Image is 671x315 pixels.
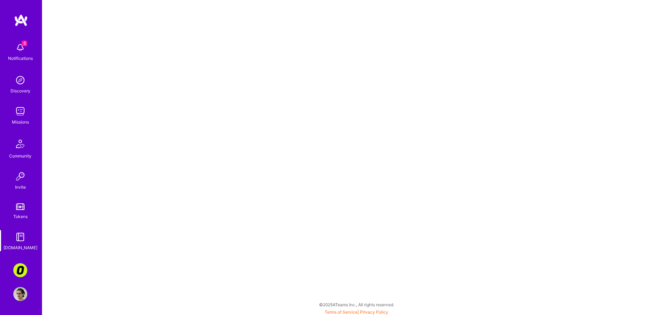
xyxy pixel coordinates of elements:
[13,104,27,118] img: teamwork
[8,55,33,62] div: Notifications
[10,87,30,94] div: Discovery
[14,14,28,27] img: logo
[12,118,29,126] div: Missions
[12,287,29,301] a: User Avatar
[15,183,26,191] div: Invite
[13,41,27,55] img: bell
[12,135,29,152] img: Community
[13,230,27,244] img: guide book
[22,41,27,46] span: 5
[13,169,27,183] img: Invite
[360,309,388,315] a: Privacy Policy
[13,287,27,301] img: User Avatar
[9,152,31,160] div: Community
[325,309,358,315] a: Terms of Service
[3,244,37,251] div: [DOMAIN_NAME]
[13,213,28,220] div: Tokens
[13,73,27,87] img: discovery
[12,263,29,277] a: Corner3: Building an AI User Researcher
[16,203,24,210] img: tokens
[13,263,27,277] img: Corner3: Building an AI User Researcher
[325,309,388,315] span: |
[42,296,671,313] div: © 2025 ATeams Inc., All rights reserved.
